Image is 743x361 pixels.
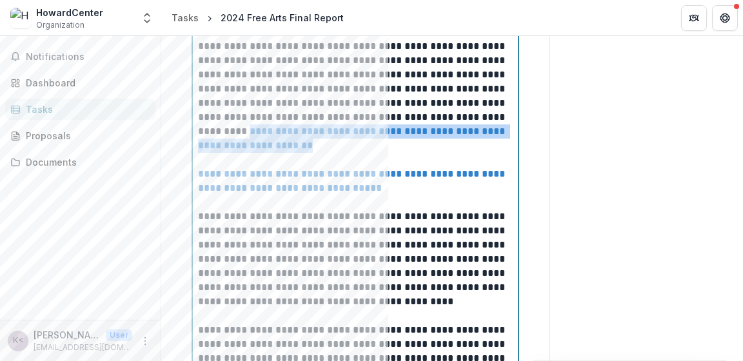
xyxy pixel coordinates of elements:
div: Documents [26,155,145,169]
div: HowardCenter [36,6,103,19]
p: [PERSON_NAME] <[EMAIL_ADDRESS][DOMAIN_NAME]> [34,328,101,342]
span: Organization [36,19,84,31]
div: 2024 Free Arts Final Report [221,11,344,24]
div: Kara Greenblott <karag@howardcenter.org> [13,337,23,345]
div: Tasks [26,102,145,116]
a: Dashboard [5,72,155,93]
div: Proposals [26,129,145,142]
nav: breadcrumb [166,8,349,27]
a: Tasks [5,99,155,120]
img: HowardCenter [10,8,31,28]
button: Get Help [712,5,738,31]
button: Partners [681,5,707,31]
div: Dashboard [26,76,145,90]
p: User [106,329,132,341]
div: Tasks [172,11,199,24]
button: Open entity switcher [138,5,156,31]
a: Tasks [166,8,204,27]
button: More [137,333,153,349]
button: Notifications [5,46,155,67]
a: Documents [5,151,155,173]
p: [EMAIL_ADDRESS][DOMAIN_NAME] [34,342,132,353]
a: Proposals [5,125,155,146]
span: Notifications [26,52,150,63]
